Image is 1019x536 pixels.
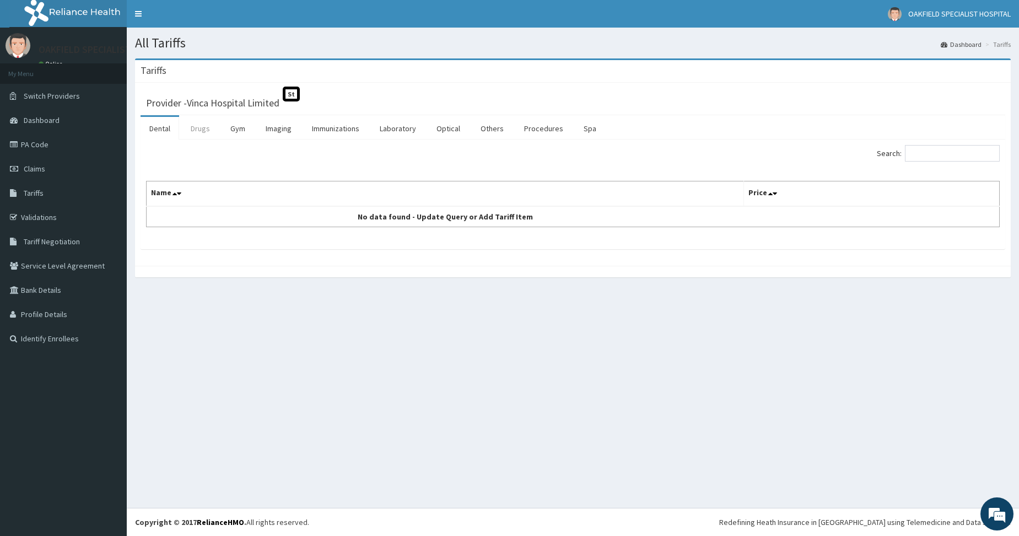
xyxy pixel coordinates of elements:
a: RelianceHMO [197,517,244,527]
h3: Tariffs [141,66,166,76]
a: Optical [428,117,469,140]
strong: Copyright © 2017 . [135,517,246,527]
img: User Image [6,33,30,58]
div: Minimize live chat window [181,6,207,32]
div: Redefining Heath Insurance in [GEOGRAPHIC_DATA] using Telemedicine and Data Science! [719,517,1011,528]
div: Chat with us now [57,62,185,76]
th: Name [147,181,744,207]
img: d_794563401_company_1708531726252_794563401 [20,55,45,83]
input: Search: [905,145,1000,162]
li: Tariffs [983,40,1011,49]
span: OAKFIELD SPECIALIST HOSPITAL [908,9,1011,19]
span: Tariffs [24,188,44,198]
footer: All rights reserved. [127,508,1019,536]
span: Switch Providers [24,91,80,101]
a: Drugs [182,117,219,140]
span: St [283,87,300,101]
span: Tariff Negotiation [24,237,80,246]
a: Online [39,60,65,68]
a: Immunizations [303,117,368,140]
a: Dental [141,117,179,140]
h1: All Tariffs [135,36,1011,50]
a: Procedures [515,117,572,140]
a: Others [472,117,513,140]
span: Claims [24,164,45,174]
a: Gym [222,117,254,140]
img: User Image [888,7,902,21]
h3: Provider - Vinca Hospital Limited [146,98,279,108]
label: Search: [877,145,1000,162]
span: Dashboard [24,115,60,125]
span: We're online! [64,139,152,250]
td: No data found - Update Query or Add Tariff Item [147,206,744,227]
th: Price [743,181,999,207]
a: Dashboard [941,40,982,49]
a: Imaging [257,117,300,140]
a: Laboratory [371,117,425,140]
p: OAKFIELD SPECIALIST HOSPITAL [39,45,176,55]
a: Spa [575,117,605,140]
textarea: Type your message and hit 'Enter' [6,301,210,340]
